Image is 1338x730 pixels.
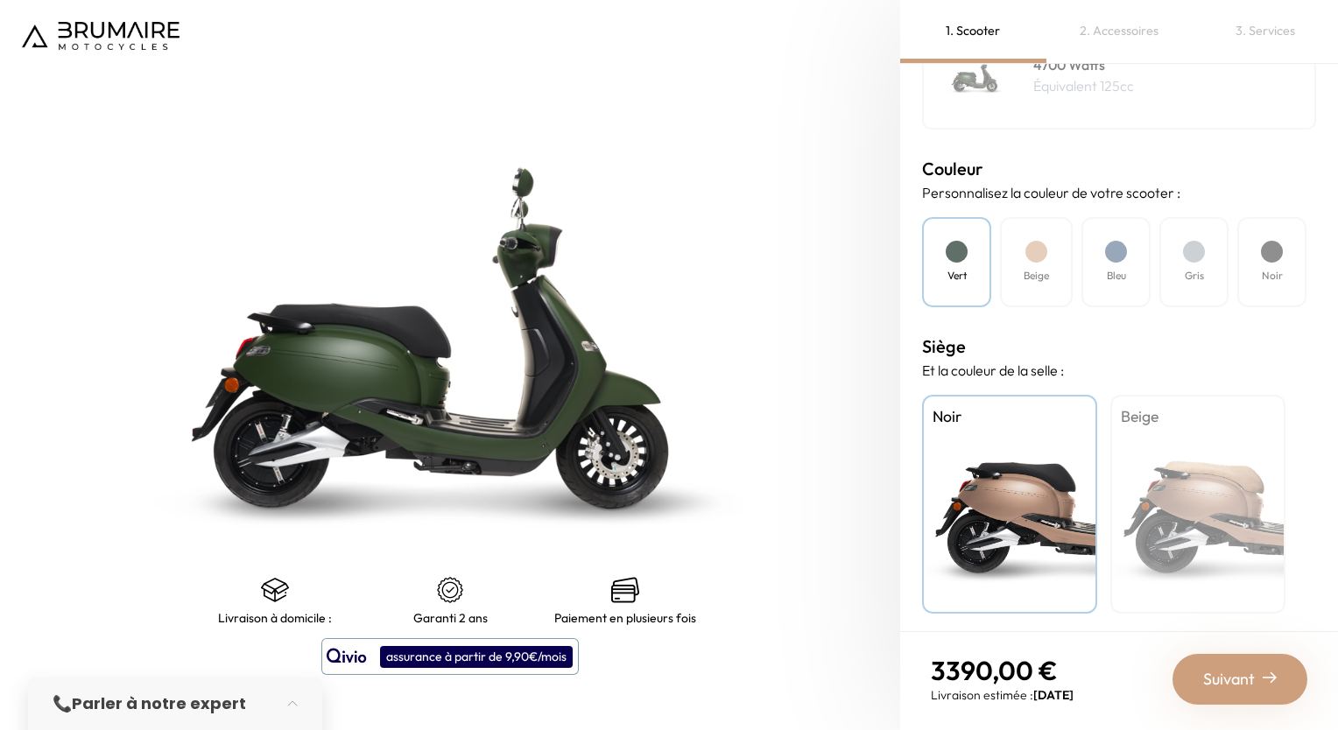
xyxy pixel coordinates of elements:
[261,576,289,604] img: shipping.png
[1262,268,1283,284] h4: Noir
[321,638,579,675] button: assurance à partir de 9,90€/mois
[1263,670,1277,684] img: right-arrow-2.png
[1107,268,1126,284] h4: Bleu
[931,686,1074,704] p: Livraison estimée :
[22,22,180,50] img: Logo de Brumaire
[611,576,639,604] img: credit-cards.png
[947,268,967,284] h4: Vert
[933,405,1087,428] h4: Noir
[922,360,1316,381] p: Et la couleur de la selle :
[1121,405,1275,428] h4: Beige
[1203,667,1255,691] span: Suivant
[413,611,488,625] p: Garanti 2 ans
[380,646,573,668] div: assurance à partir de 9,90€/mois
[327,646,367,667] img: logo qivio
[931,654,1058,687] span: 3390,00 €
[1033,75,1134,96] p: Équivalent 125cc
[922,182,1316,203] p: Personnalisez la couleur de votre scooter :
[1033,687,1074,703] span: [DATE]
[1033,54,1134,75] h4: 4700 Watts
[1024,268,1049,284] h4: Beige
[1185,268,1204,284] h4: Gris
[554,611,696,625] p: Paiement en plusieurs fois
[933,32,1020,119] img: Scooter
[922,333,1316,360] h3: Siège
[218,611,332,625] p: Livraison à domicile :
[922,156,1316,182] h3: Couleur
[436,576,464,604] img: certificat-de-garantie.png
